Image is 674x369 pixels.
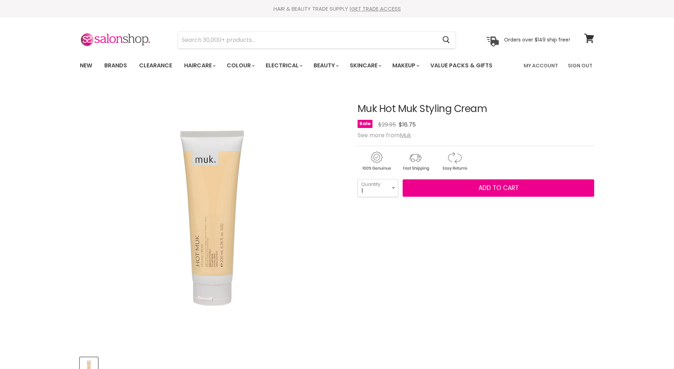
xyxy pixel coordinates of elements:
a: Clearance [134,58,177,73]
div: HAIR & BEAUTY TRADE SUPPLY | [71,5,603,12]
a: Colour [221,58,259,73]
a: Brands [99,58,132,73]
a: GET TRADE ACCESS [351,5,401,12]
a: Muk [400,131,411,139]
a: Haircare [179,58,220,73]
a: Beauty [308,58,343,73]
a: My Account [519,58,562,73]
input: Search [178,32,437,48]
span: $29.95 [378,121,396,129]
span: Add to cart [479,184,519,192]
button: Add to cart [403,179,594,197]
a: Sign Out [564,58,597,73]
button: Search [437,32,455,48]
span: $16.75 [399,121,416,129]
ul: Main menu [74,55,509,76]
select: Quantity [358,179,398,197]
span: See more from [358,131,411,139]
a: Electrical [260,58,307,73]
a: Makeup [387,58,424,73]
div: Muk Hot Muk Styling Cream image. Click or Scroll to Zoom. [80,86,345,351]
img: returns.gif [436,150,473,172]
nav: Main [71,55,603,76]
a: New [74,58,98,73]
p: Orders over $149 ship free! [504,37,570,43]
img: genuine.gif [358,150,395,172]
a: Value Packs & Gifts [425,58,498,73]
img: shipping.gif [397,150,434,172]
h1: Muk Hot Muk Styling Cream [358,104,594,114]
span: Sale [358,120,372,128]
form: Product [178,32,456,49]
a: Skincare [344,58,386,73]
